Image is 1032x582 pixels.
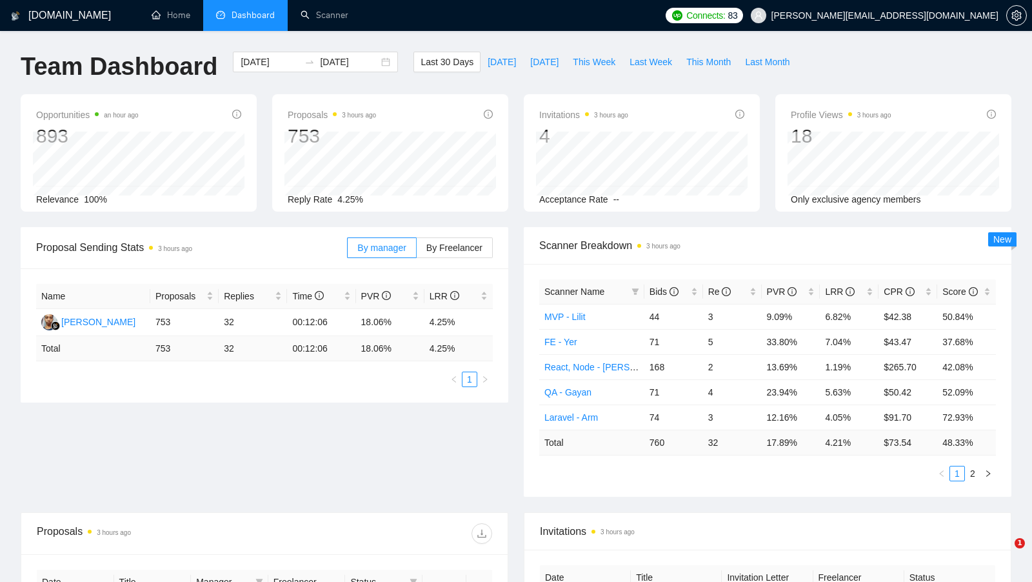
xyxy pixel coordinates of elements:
[644,430,703,455] td: 760
[292,291,323,301] span: Time
[937,379,996,405] td: 52.09%
[304,57,315,67] span: to
[84,194,107,205] span: 100%
[728,8,738,23] span: 83
[219,336,287,361] td: 32
[544,286,604,297] span: Scanner Name
[937,329,996,354] td: 37.68%
[878,304,937,329] td: $42.38
[686,55,731,69] span: This Month
[629,282,642,301] span: filter
[472,528,491,539] span: download
[424,309,493,336] td: 4.25%
[150,284,219,309] th: Proposals
[36,107,139,123] span: Opportunities
[738,52,797,72] button: Last Month
[361,291,392,301] span: PVR
[984,470,992,477] span: right
[477,372,493,387] li: Next Page
[644,304,703,329] td: 44
[754,11,763,20] span: user
[703,405,762,430] td: 3
[21,52,217,82] h1: Team Dashboard
[51,321,60,330] img: gigradar-bm.png
[287,336,355,361] td: 00:12:06
[216,10,225,19] span: dashboard
[315,291,324,300] span: info-circle
[566,52,622,72] button: This Week
[762,329,820,354] td: 33.80%
[942,286,977,297] span: Score
[820,304,878,329] td: 6.82%
[36,124,139,148] div: 893
[884,286,914,297] span: CPR
[613,194,619,205] span: --
[987,110,996,119] span: info-circle
[539,430,644,455] td: Total
[950,467,964,481] a: 1
[61,315,135,329] div: [PERSON_NAME]
[762,405,820,430] td: 12.16%
[1006,5,1027,26] button: setting
[791,124,891,148] div: 18
[600,528,635,536] time: 3 hours ago
[288,194,332,205] span: Reply Rate
[708,286,731,297] span: Re
[1007,10,1026,21] span: setting
[232,110,241,119] span: info-circle
[430,291,459,301] span: LRR
[767,286,797,297] span: PVR
[356,309,424,336] td: 18.06%
[966,467,980,481] a: 2
[544,312,586,322] a: MVP - Lilit
[544,387,591,397] a: QA - Gayan
[539,107,628,123] span: Invitations
[993,234,1011,245] span: New
[544,362,677,372] a: React, Node - [PERSON_NAME]
[337,194,363,205] span: 4.25%
[342,112,376,119] time: 3 hours ago
[594,112,628,119] time: 3 hours ago
[906,287,915,296] span: info-circle
[446,372,462,387] li: Previous Page
[703,329,762,354] td: 5
[878,405,937,430] td: $91.70
[703,379,762,405] td: 4
[471,523,492,544] button: download
[573,55,615,69] span: This Week
[762,304,820,329] td: 9.09%
[791,194,921,205] span: Only exclusive agency members
[462,372,477,387] li: 1
[878,329,937,354] td: $43.47
[37,523,264,544] div: Proposals
[450,376,458,383] span: left
[301,10,348,21] a: searchScanner
[937,354,996,379] td: 42.08%
[644,354,703,379] td: 168
[820,405,878,430] td: 4.05%
[488,55,516,69] span: [DATE]
[158,245,192,252] time: 3 hours ago
[980,466,996,481] button: right
[672,10,682,21] img: upwork-logo.png
[104,112,138,119] time: an hour ago
[36,239,347,256] span: Proposal Sending Stats
[788,287,797,296] span: info-circle
[219,309,287,336] td: 32
[722,287,731,296] span: info-circle
[686,8,725,23] span: Connects:
[988,538,1019,569] iframe: Intercom live chat
[980,466,996,481] li: Next Page
[11,6,20,26] img: logo
[791,107,891,123] span: Profile Views
[539,237,996,254] span: Scanner Breakdown
[650,286,679,297] span: Bids
[825,286,855,297] span: LRR
[41,316,135,326] a: YA[PERSON_NAME]
[670,287,679,296] span: info-circle
[644,379,703,405] td: 71
[304,57,315,67] span: swap-right
[481,52,523,72] button: [DATE]
[539,124,628,148] div: 4
[622,52,679,72] button: Last Week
